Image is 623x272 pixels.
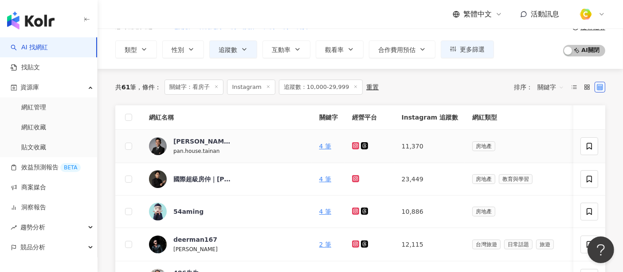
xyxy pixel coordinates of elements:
td: 12,115 [395,228,465,261]
span: 關鍵字：看房子 [165,80,223,95]
a: 貼文收藏 [21,143,46,152]
th: 經營平台 [345,105,395,130]
span: 競品分析 [20,237,45,257]
a: KOL Avatar54aming [149,203,305,220]
a: KOL Avatardeerman167[PERSON_NAME] [149,235,305,254]
iframe: Help Scout Beacon - Open [588,236,614,263]
span: 條件 ： [136,84,161,91]
span: 追蹤數：10,000-29,999 [279,80,363,95]
a: 4 筆 [319,208,331,215]
a: 2 筆 [319,241,331,248]
span: pan.house.tainan [173,148,219,154]
span: 日常話題 [504,240,533,249]
span: 活動訊息 [531,10,559,18]
span: 61 [121,84,130,91]
div: 國際超級房仲｜[PERSON_NAME] [173,175,231,184]
a: 洞察報告 [11,203,46,212]
button: 追蹤數 [209,40,257,58]
button: 類型 [115,40,157,58]
img: KOL Avatar [149,203,167,220]
div: 排序： [514,80,569,94]
span: 教育與學習 [499,174,533,184]
td: 11,370 [395,130,465,163]
span: 房地產 [472,141,495,151]
img: %E6%96%B9%E5%BD%A2%E7%B4%94.png [577,6,594,23]
a: 網紅收藏 [21,123,46,132]
th: 網紅名稱 [142,105,312,130]
span: 觀看率 [325,46,344,53]
div: [PERSON_NAME] [173,137,231,146]
div: 共 筆 [115,84,136,91]
span: 台灣旅遊 [472,240,501,249]
span: 合作費用預估 [378,46,415,53]
img: KOL Avatar [149,137,167,155]
span: 互動率 [272,46,290,53]
div: deerman167 [173,235,217,244]
span: 趨勢分析 [20,217,45,237]
th: Instagram 追蹤數 [395,105,465,130]
button: 互動率 [263,40,310,58]
a: 找貼文 [11,63,40,72]
button: 更多篩選 [441,40,494,58]
span: 房地產 [472,174,495,184]
a: 網紅管理 [21,103,46,112]
a: 4 筆 [319,143,331,150]
span: rise [11,224,17,231]
a: 商案媒合 [11,183,46,192]
span: 房地產 [472,207,495,216]
td: 23,449 [395,163,465,196]
button: 合作費用預估 [369,40,435,58]
span: [PERSON_NAME] [173,246,218,252]
span: 性別 [172,46,184,53]
div: 54aming [173,207,204,216]
a: searchAI 找網紅 [11,43,48,52]
td: 10,886 [395,196,465,228]
span: 類型 [125,46,137,53]
a: 4 筆 [319,176,331,183]
span: 資源庫 [20,77,39,97]
a: KOL Avatar國際超級房仲｜[PERSON_NAME] [149,170,305,188]
span: 追蹤數 [219,46,237,53]
span: 旅遊 [536,240,554,249]
span: Instagram [227,80,275,95]
span: 繁體中文 [463,9,492,19]
button: 性別 [162,40,204,58]
span: 關鍵字 [537,80,564,94]
th: 關鍵字 [312,105,345,130]
span: 更多篩選 [460,46,485,53]
a: KOL Avatar[PERSON_NAME]pan.house.tainan [149,137,305,156]
img: KOL Avatar [149,236,167,253]
div: 重置 [366,84,379,91]
a: 效益預測報告BETA [11,163,81,172]
img: logo [7,12,55,29]
img: KOL Avatar [149,170,167,188]
button: 觀看率 [316,40,364,58]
